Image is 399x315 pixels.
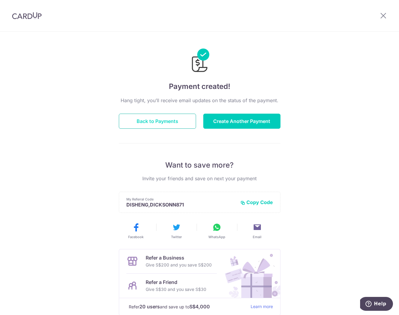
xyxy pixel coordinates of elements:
[203,114,280,129] button: Create Another Payment
[208,235,225,239] span: WhatsApp
[171,235,182,239] span: Twitter
[119,114,196,129] button: Back to Payments
[360,297,393,312] iframe: Opens a widget where you can find more information
[119,175,280,182] p: Invite your friends and save on next your payment
[119,81,280,92] h4: Payment created!
[129,303,246,310] p: Refer and save up to
[119,97,280,104] p: Hang tight, you’ll receive email updates on the status of the payment.
[219,249,280,298] img: Refer
[119,160,280,170] p: Want to save more?
[146,261,212,269] p: Give S$200 and you save S$200
[126,202,236,208] p: DISHENG,DICKSONN871
[190,49,209,74] img: Payments
[240,199,273,205] button: Copy Code
[128,235,144,239] span: Facebook
[146,286,206,293] p: Give S$30 and you save S$30
[12,12,42,19] img: CardUp
[146,279,206,286] p: Refer a Friend
[146,254,212,261] p: Refer a Business
[189,303,210,310] strong: S$4,000
[253,235,261,239] span: Email
[251,303,273,310] a: Learn more
[199,222,235,239] button: WhatsApp
[126,197,236,202] p: My Referral Code
[118,222,154,239] button: Facebook
[139,303,160,310] strong: 20 users
[239,222,275,239] button: Email
[159,222,194,239] button: Twitter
